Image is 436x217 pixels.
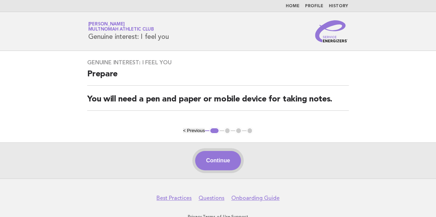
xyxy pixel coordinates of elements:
button: 1 [209,127,219,134]
button: Continue [195,151,241,170]
h1: Genuine interest: I feel you [88,22,169,40]
a: Questions [199,195,224,202]
a: History [329,4,348,8]
a: [PERSON_NAME]Multnomah Athletic Club [88,22,154,32]
button: < Previous [183,128,205,133]
h2: Prepare [87,69,349,86]
a: Onboarding Guide [231,195,280,202]
a: Best Practices [156,195,192,202]
a: Profile [305,4,323,8]
a: Home [286,4,300,8]
h3: Genuine interest: I feel you [87,59,349,66]
h2: You will need a pen and paper or mobile device for taking notes. [87,94,349,111]
img: Service Energizers [315,20,348,42]
span: Multnomah Athletic Club [88,28,154,32]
